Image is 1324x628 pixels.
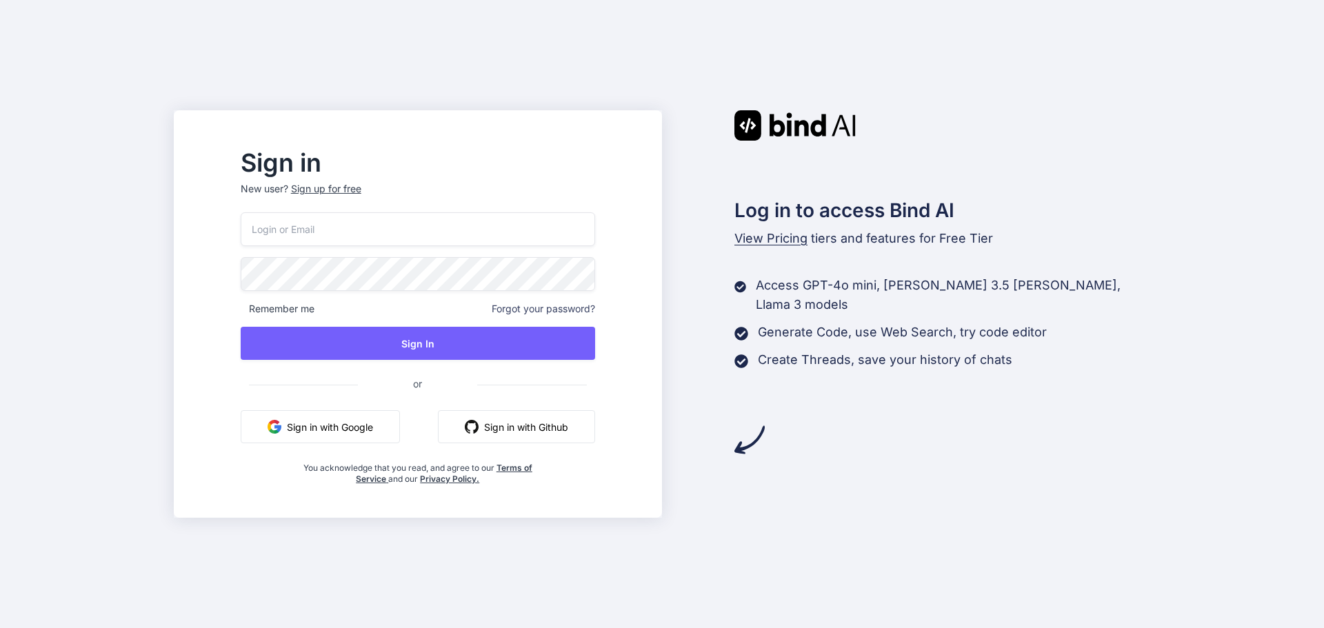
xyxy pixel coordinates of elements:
p: Generate Code, use Web Search, try code editor [758,323,1047,342]
button: Sign in with Github [438,410,595,443]
img: Bind AI logo [734,110,856,141]
a: Privacy Policy. [420,474,479,484]
button: Sign In [241,327,595,360]
p: Create Threads, save your history of chats [758,350,1012,369]
p: tiers and features for Free Tier [734,229,1151,248]
span: View Pricing [734,231,808,245]
img: github [465,420,479,434]
button: Sign in with Google [241,410,400,443]
span: or [358,367,477,401]
p: Access GPT-4o mini, [PERSON_NAME] 3.5 [PERSON_NAME], Llama 3 models [756,276,1150,314]
h2: Sign in [241,152,595,174]
span: Remember me [241,302,314,316]
a: Terms of Service [356,463,532,484]
img: google [268,420,281,434]
img: arrow [734,425,765,455]
span: Forgot your password? [492,302,595,316]
input: Login or Email [241,212,595,246]
div: You acknowledge that you read, and agree to our and our [299,454,536,485]
div: Sign up for free [291,182,361,196]
p: New user? [241,182,595,212]
h2: Log in to access Bind AI [734,196,1151,225]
